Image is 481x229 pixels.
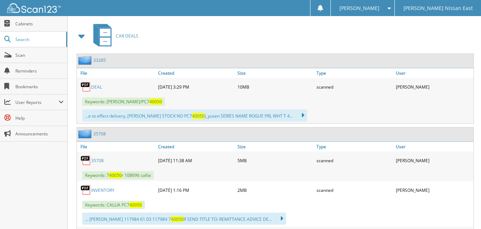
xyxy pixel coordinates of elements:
img: PDF.png [80,81,91,92]
div: [DATE] 11:38 AM [156,153,236,168]
div: [PERSON_NAME] [394,183,473,197]
a: Size [236,68,315,78]
div: [PERSON_NAME] [394,80,473,94]
span: 40050 [192,113,205,119]
span: CAR DEALS [116,33,138,39]
div: 2MB [236,183,315,197]
div: scanned [315,183,394,197]
a: User [394,142,473,151]
a: DEAL [91,84,102,90]
span: Announcements [15,131,64,137]
div: 5MB [236,153,315,168]
a: User [394,68,473,78]
span: 40050 [129,202,142,208]
div: ... [PERSON_NAME] 117984 61.03 117984 7 R SEND TITLE TO: REMITTANCE ADVICE DE... [82,213,286,225]
span: Keywords: [PERSON_NAME]/PC7 [82,98,165,106]
div: [DATE] 3:29 PM [156,80,236,94]
div: 10MB [236,80,315,94]
a: 33285 [93,57,106,63]
a: File [77,142,156,151]
div: [DATE] 1:16 PM [156,183,236,197]
span: Keywords: CALLIA PC7 [82,201,145,209]
a: File [77,68,156,78]
a: 35708 [93,131,106,137]
span: Scan [15,52,64,58]
img: PDF.png [80,185,91,195]
span: [PERSON_NAME] [339,6,379,10]
div: scanned [315,80,394,94]
a: Created [156,68,236,78]
span: User Reports [15,99,59,105]
a: Created [156,142,236,151]
div: [PERSON_NAME] [394,153,473,168]
span: 40050 [149,99,162,105]
div: scanned [315,153,394,168]
img: folder2.png [78,56,93,65]
div: ...e to effect delivery, [PERSON_NAME] STOCK NO PC7 )_yusen SERIES NAME ROGUE PRL WHT T 4... [82,109,307,121]
span: Reminders [15,68,64,74]
span: 40050 [109,172,122,178]
img: folder2.png [78,129,93,138]
img: scan123-logo-white.svg [7,3,61,13]
span: Help [15,115,64,121]
a: Type [315,68,394,78]
span: Keywords: 7 r 108696 callia [82,171,154,179]
span: Search [15,36,63,43]
iframe: Chat Widget [445,195,481,229]
span: 40050 [171,216,183,222]
img: PDF.png [80,155,91,166]
span: Cabinets [15,21,64,27]
a: 35708 [91,158,104,164]
a: Type [315,142,394,151]
a: CAR DEALS [89,22,138,50]
span: Bookmarks [15,84,64,90]
a: INVENTORY [91,187,114,193]
span: [PERSON_NAME] Nissan East [403,6,473,10]
a: Size [236,142,315,151]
